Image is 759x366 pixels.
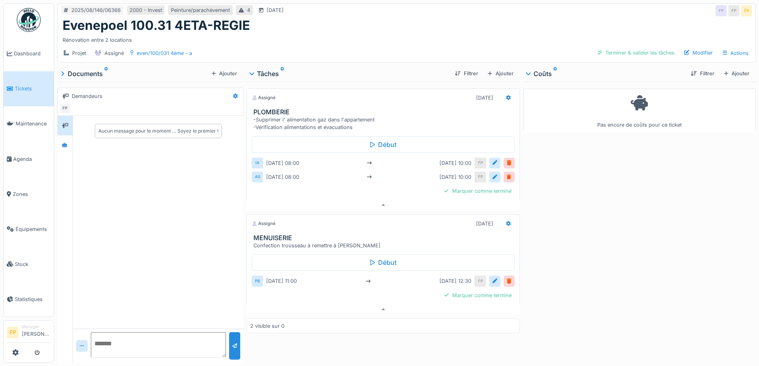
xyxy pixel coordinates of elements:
[4,71,54,106] a: Tickets
[104,69,108,78] sup: 0
[72,49,86,57] div: Projet
[475,158,486,168] div: FP
[61,69,208,78] div: Documents
[267,6,284,14] div: [DATE]
[252,276,263,286] div: PB
[719,47,752,59] div: Actions
[4,176,54,211] a: Zones
[594,47,678,58] div: Terminer & valider les tâches
[208,68,240,79] div: Ajouter
[484,68,516,79] div: Ajouter
[441,290,514,301] div: Marquer comme terminé
[137,49,192,57] div: even/100/031 4ème - a
[59,103,71,114] div: FP
[452,68,481,79] div: Filtrer
[15,260,51,268] span: Stock
[22,324,51,341] li: [PERSON_NAME]
[252,172,263,182] div: AS
[252,158,263,168] div: IA
[528,92,751,129] div: Pas encore de coûts pour ce ticket
[253,108,516,116] h3: PLOMBERIE
[15,296,51,303] span: Statistiques
[4,282,54,317] a: Statistiques
[98,127,218,135] div: Aucun message pour le moment … Soyez le premier !
[13,190,51,198] span: Zones
[17,8,41,32] img: Badge_color-CXgf-gQk.svg
[681,47,716,58] div: Modifier
[63,18,250,33] h1: Evenepoel 100.31 4ETA-REGIE
[475,276,486,286] div: FP
[253,116,516,131] div: -Supprimer l' alimentation gaz dans l'appartement -Vérification alimentations et évacuations
[476,94,493,102] div: [DATE]
[72,92,102,100] div: Demandeurs
[129,6,162,14] div: 2000 - Invest
[16,225,51,233] span: Équipements
[4,36,54,71] a: Dashboard
[475,172,486,182] div: FP
[476,220,493,227] div: [DATE]
[13,155,51,163] span: Agenda
[263,158,475,168] div: [DATE] 08:00 [DATE] 10:00
[4,211,54,247] a: Équipements
[15,85,51,92] span: Tickets
[263,276,475,286] div: [DATE] 11:00 [DATE] 12:30
[252,94,276,101] div: Assigné
[280,69,284,78] sup: 0
[526,69,685,78] div: Coûts
[721,68,753,79] div: Ajouter
[4,106,54,141] a: Maintenance
[688,68,717,79] div: Filtrer
[7,324,51,343] a: FP Manager[PERSON_NAME]
[247,6,250,14] div: 4
[22,324,51,330] div: Manager
[4,247,54,282] a: Stock
[14,50,51,57] span: Dashboard
[7,327,19,339] li: FP
[171,6,230,14] div: Peinture/parachèvement
[263,172,475,182] div: [DATE] 08:00 [DATE] 10:00
[253,242,516,249] div: Confection trousseau à remettre à [PERSON_NAME]
[71,6,121,14] div: 2025/08/146/06366
[252,220,276,227] div: Assigné
[63,33,751,44] div: Rénovation entre 2 locations
[104,49,124,57] div: Assigné
[253,234,516,242] h3: MENUISERIE
[741,5,752,16] div: FP
[553,69,557,78] sup: 0
[16,120,51,127] span: Maintenance
[252,254,514,271] div: Début
[441,186,514,196] div: Marquer comme terminé
[252,136,514,153] div: Début
[728,5,739,16] div: FP
[716,5,727,16] div: FP
[250,69,449,78] div: Tâches
[250,322,284,330] div: 2 visible sur 0
[4,141,54,176] a: Agenda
